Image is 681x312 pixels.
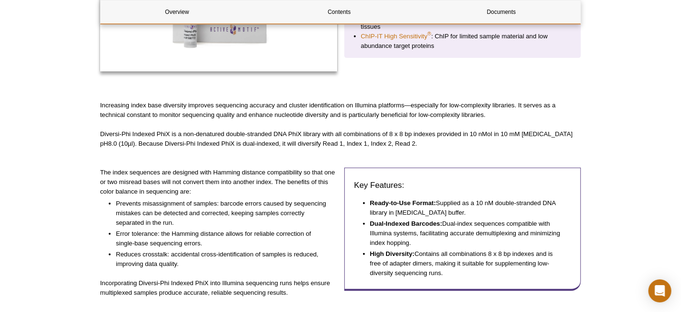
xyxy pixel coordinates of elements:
[370,249,562,278] li: Contains all combinations 8 x 8 bp indexes and is free of adapter dimers, making it suitable for ...
[101,0,253,23] a: Overview
[100,168,337,196] p: The index sequences are designed with Hamming distance compatibility so that one or two misread b...
[370,199,436,207] strong: Ready-to-Use Format:
[361,32,565,51] li: : ChIP for limited sample material and low abundance target proteins
[370,250,415,257] strong: High Diversity:
[100,129,581,149] p: Diversi-Phi Indexed PhiX is a non-denatured double-stranded DNA PhiX library with all combination...
[648,279,671,302] div: Open Intercom Messenger
[370,219,562,248] li: Dual-index sequences compatible with Illumina systems, facilitating accurate demultiplexing and m...
[263,0,416,23] a: Contents
[425,0,578,23] a: Documents
[361,32,431,41] a: ChIP-IT High Sensitivity®
[116,199,328,228] li: Prevents misassignment of samples: barcode errors caused by sequencing mistakes can be detected a...
[370,198,562,218] li: Supplied as a 10 nM double-stranded DNA library in [MEDICAL_DATA] buffer.
[116,250,328,269] li: Reduces crosstalk: accidental cross-identification of samples is reduced, improving data quality.
[116,229,328,248] li: Error tolerance: the Hamming distance allows for reliable correction of single-base sequencing er...
[100,101,581,120] p: Increasing index base diversity improves sequencing accuracy and cluster identification on Illumi...
[370,220,443,227] strong: Dual-Indexed Barcodes:
[100,278,337,298] p: Incorporating Diversi-Phi Indexed PhiX into Illumina sequencing runs helps ensure multiplexed sam...
[354,180,571,191] h3: Key Features:
[428,31,431,37] sup: ®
